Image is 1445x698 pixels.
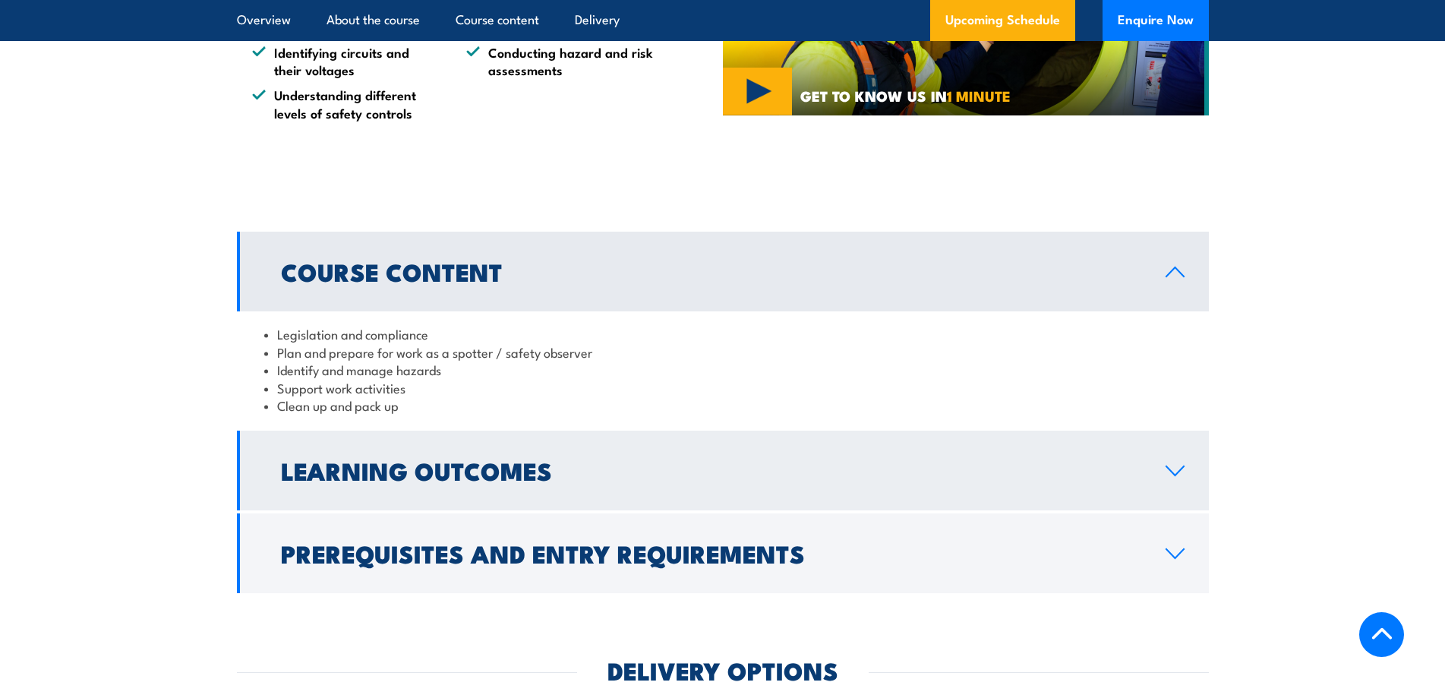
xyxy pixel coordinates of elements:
[264,325,1182,343] li: Legislation and compliance
[607,659,838,681] h2: DELIVERY OPTIONS
[466,43,653,79] li: Conducting hazard and risk assessments
[252,86,439,122] li: Understanding different levels of safety controls
[264,396,1182,414] li: Clean up and pack up
[264,361,1182,378] li: Identify and manage hazards
[237,232,1209,311] a: Course Content
[252,43,439,79] li: Identifying circuits and their voltages
[237,513,1209,593] a: Prerequisites and Entry Requirements
[264,343,1182,361] li: Plan and prepare for work as a spotter / safety observer
[947,84,1011,106] strong: 1 MINUTE
[237,431,1209,510] a: Learning Outcomes
[281,261,1141,282] h2: Course Content
[800,89,1011,103] span: GET TO KNOW US IN
[281,542,1141,564] h2: Prerequisites and Entry Requirements
[281,460,1141,481] h2: Learning Outcomes
[264,379,1182,396] li: Support work activities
